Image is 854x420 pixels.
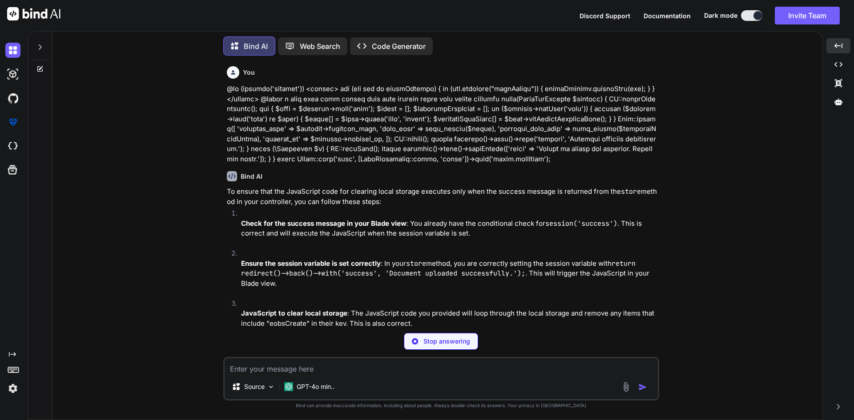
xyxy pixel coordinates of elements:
[7,7,60,20] img: Bind AI
[243,68,255,77] h6: You
[5,91,20,106] img: githubDark
[241,309,347,317] strong: JavaScript to clear local storage
[621,187,641,196] code: store
[227,84,657,164] p: @lo (ipsumdo('sitamet')) <consec> adi (eli sed do eiusmOdtempo) { in (utl.etdolore("magnAaliqu"))...
[244,382,265,391] p: Source
[580,11,630,20] button: Discord Support
[241,219,657,239] p: : You already have the conditional check for . This is correct and will execute the JavaScript wh...
[244,41,268,52] p: Bind AI
[223,402,659,409] p: Bind can provide inaccurate information, including about people. Always double-check its answers....
[406,259,426,268] code: store
[644,11,691,20] button: Documentation
[297,382,334,391] p: GPT-4o min..
[5,115,20,130] img: premium
[704,11,737,20] span: Dark mode
[423,337,470,346] p: Stop answering
[5,139,20,154] img: cloudideIcon
[5,67,20,82] img: darkAi-studio
[580,12,630,20] span: Discord Support
[5,43,20,58] img: darkChat
[644,12,691,20] span: Documentation
[372,41,426,52] p: Code Generator
[267,383,275,391] img: Pick Models
[621,382,631,392] img: attachment
[545,219,617,228] code: session('success')
[241,259,381,268] strong: Ensure the session variable is set correctly
[775,7,840,24] button: Invite Team
[300,41,340,52] p: Web Search
[284,382,293,391] img: GPT-4o mini
[241,172,262,181] h6: Bind AI
[241,259,657,289] p: : In your method, you are correctly setting the session variable with . This will trigger the Jav...
[227,187,657,207] p: To ensure that the JavaScript code for clearing local storage executes only when the success mess...
[241,308,657,328] p: : The JavaScript code you provided will loop through the local storage and remove any items that ...
[638,383,647,392] img: icon
[5,381,20,396] img: settings
[241,219,407,228] strong: Check for the success message in your Blade view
